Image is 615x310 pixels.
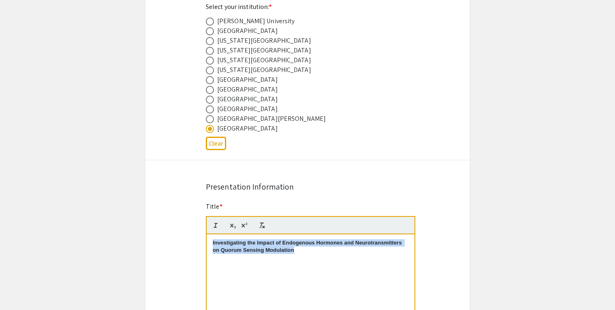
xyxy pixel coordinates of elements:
strong: Investigating the Impact of Endogenous Hormones and Neurotransmitters on Quorum Sensing Modulation [213,240,403,253]
div: [US_STATE][GEOGRAPHIC_DATA] [217,46,311,55]
mat-label: Select your institution: [206,2,272,11]
div: [GEOGRAPHIC_DATA] [217,75,278,85]
div: [GEOGRAPHIC_DATA] [217,124,278,133]
div: [GEOGRAPHIC_DATA] [217,85,278,94]
div: [PERSON_NAME] University [217,16,294,26]
div: Presentation Information [206,181,409,193]
div: [GEOGRAPHIC_DATA] [217,26,278,36]
div: [GEOGRAPHIC_DATA] [217,104,278,114]
div: [US_STATE][GEOGRAPHIC_DATA] [217,65,311,75]
div: [GEOGRAPHIC_DATA] [217,94,278,104]
div: [GEOGRAPHIC_DATA][PERSON_NAME] [217,114,326,124]
mat-label: Title [206,202,222,211]
div: [US_STATE][GEOGRAPHIC_DATA] [217,55,311,65]
iframe: Chat [6,273,35,304]
button: Clear [206,137,226,150]
div: [US_STATE][GEOGRAPHIC_DATA] [217,36,311,46]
